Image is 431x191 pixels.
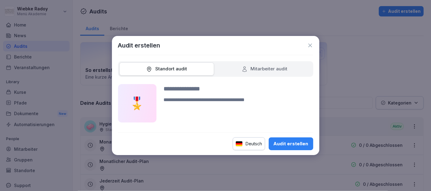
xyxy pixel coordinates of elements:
[242,65,288,73] div: Mitarbeiter audit
[233,137,265,150] div: Deutsch
[118,84,156,122] div: 🎖️
[269,137,313,150] button: Audit erstellen
[118,41,160,50] h1: Audit erstellen
[274,140,308,147] div: Audit erstellen
[146,65,187,73] div: Standort audit
[235,141,243,147] img: de.svg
